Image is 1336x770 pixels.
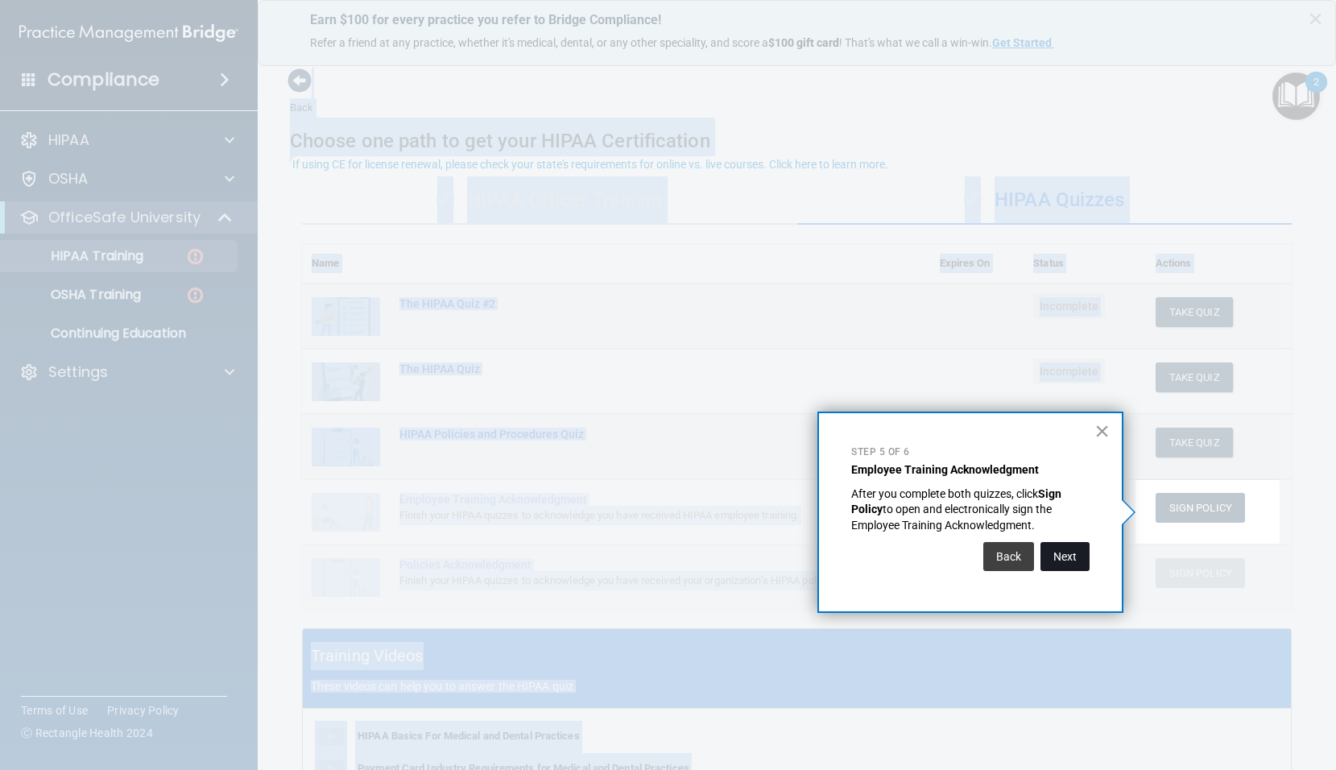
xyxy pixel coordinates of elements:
button: Back [983,542,1034,571]
button: Sign Policy [1156,493,1245,523]
button: Close [1094,418,1110,444]
button: Next [1040,542,1090,571]
strong: Employee Training Acknowledgment [851,463,1039,476]
span: to open and electronically sign the Employee Training Acknowledgment. [851,503,1054,532]
span: After you complete both quizzes, click [851,487,1038,500]
p: Step 5 of 6 [851,445,1090,459]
